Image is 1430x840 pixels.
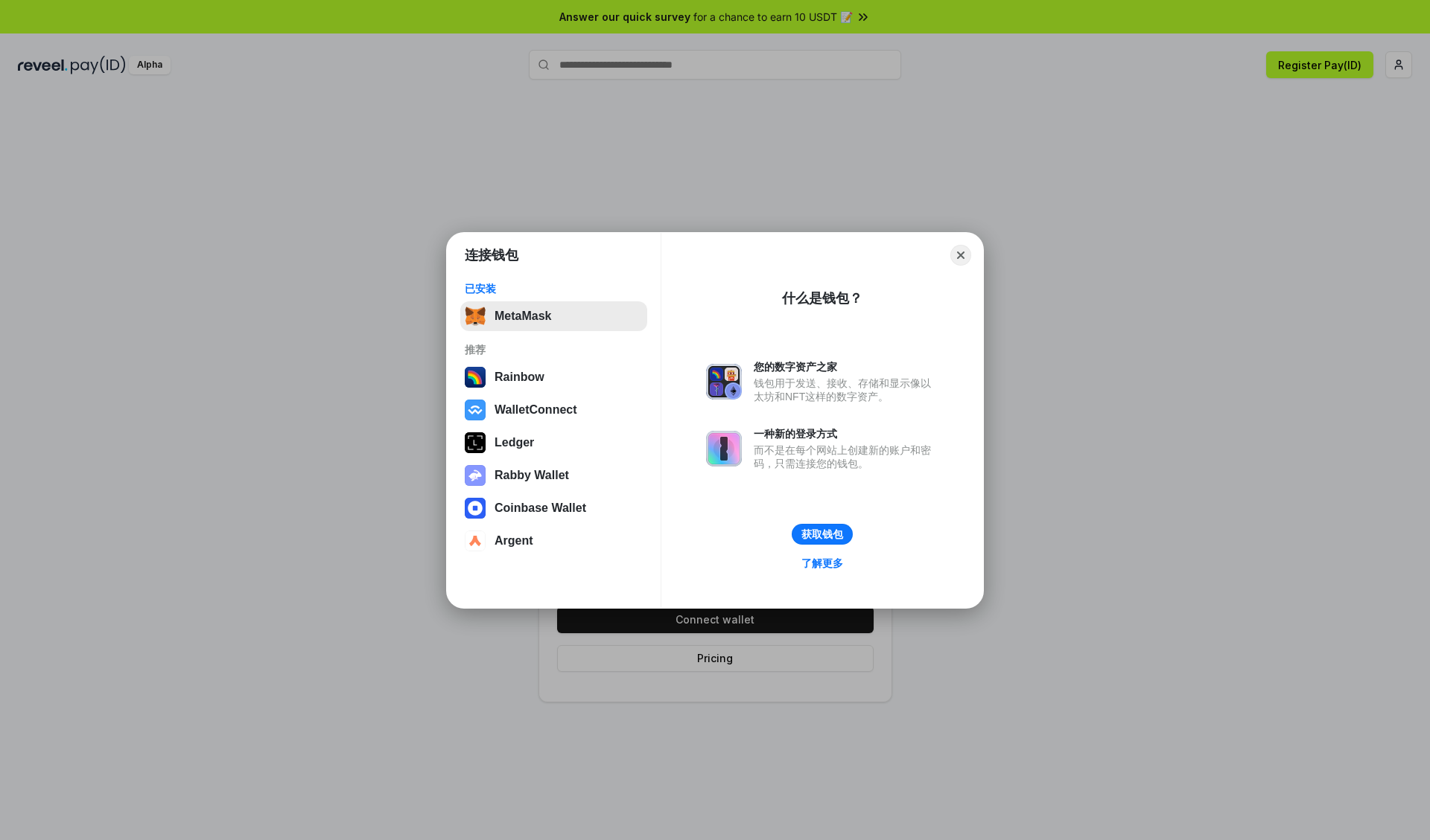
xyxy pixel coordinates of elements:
[495,436,534,449] div: Ledger
[495,469,569,482] div: Rabby Wallet
[465,282,643,295] div: 已安装
[754,443,938,470] div: 而不是在每个网站上创建新的账户和密码，只需连接您的钱包。
[495,534,533,548] div: Argent
[460,493,647,523] button: Coinbase Wallet
[495,403,577,417] div: WalletConnect
[754,360,938,373] div: 您的数字资产之家
[792,554,852,573] a: 了解更多
[754,376,938,403] div: 钱包用于发送、接收、存储和显示像以太坊和NFT这样的数字资产。
[465,246,518,264] h1: 连接钱包
[465,465,486,486] img: svg+xml,%3Csvg%20xmlns%3D%22http%3A%2F%2Fwww.w3.org%2F2000%2Fsvg%22%20fill%3D%22none%22%20viewBox...
[782,289,862,307] div: 什么是钱包？
[465,400,486,420] img: svg+xml,%3Csvg%20width%3D%2228%22%20height%3D%2228%22%20viewBox%3D%220%200%2028%2028%22%20fill%3D...
[706,364,742,400] img: svg+xml,%3Csvg%20xmlns%3D%22http%3A%2F%2Fwww.w3.org%2F2000%2Fsvg%22%20fill%3D%22none%22%20viewBox...
[465,432,486,453] img: svg+xml,%3Csvg%20xmlns%3D%22http%3A%2F%2Fwww.w3.org%2F2000%2Fsvg%22%20width%3D%2228%22%20height%3...
[950,245,971,266] button: Close
[495,310,551,323] div: MetaMask
[801,528,843,541] div: 获取钱包
[706,431,742,467] img: svg+xml,%3Csvg%20xmlns%3D%22http%3A%2F%2Fwww.w3.org%2F2000%2Fsvg%22%20fill%3D%22none%22%20viewBox...
[460,428,647,458] button: Ledger
[495,501,586,515] div: Coinbase Wallet
[460,301,647,331] button: MetaMask
[465,498,486,519] img: svg+xml,%3Csvg%20width%3D%2228%22%20height%3D%2228%22%20viewBox%3D%220%200%2028%2028%22%20fill%3D...
[460,461,647,490] button: Rabby Wallet
[801,557,843,570] div: 了解更多
[465,343,643,356] div: 推荐
[465,530,486,551] img: svg+xml,%3Csvg%20width%3D%2228%22%20height%3D%2228%22%20viewBox%3D%220%200%2028%2028%22%20fill%3D...
[465,306,486,327] img: svg+xml,%3Csvg%20fill%3D%22none%22%20height%3D%2233%22%20viewBox%3D%220%200%2035%2033%22%20width%...
[460,362,647,392] button: Rainbow
[460,395,647,425] button: WalletConnect
[495,371,544,384] div: Rainbow
[460,526,647,556] button: Argent
[754,427,938,440] div: 一种新的登录方式
[465,367,486,388] img: svg+xml,%3Csvg%20width%3D%22120%22%20height%3D%22120%22%20viewBox%3D%220%200%20120%20120%22%20fil...
[792,524,853,545] button: 获取钱包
